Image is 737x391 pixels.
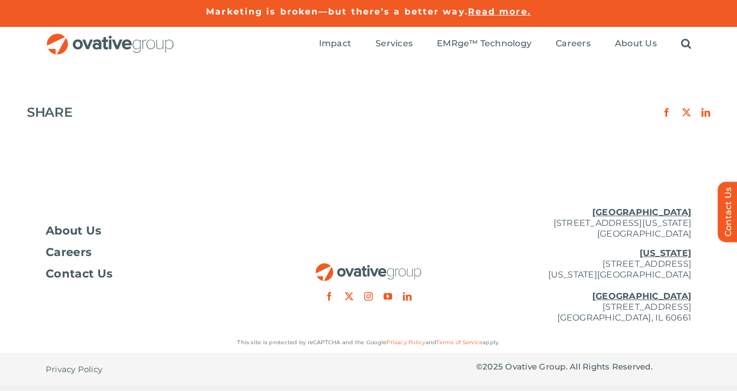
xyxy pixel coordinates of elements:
[556,38,591,50] a: Careers
[681,38,691,50] a: Search
[556,38,591,49] span: Careers
[437,38,532,49] span: EMRge™ Technology
[319,27,691,61] nav: Menu
[46,268,261,279] a: Contact Us
[384,292,392,301] a: youtube
[701,108,710,117] a: LinkedIn
[319,38,351,49] span: Impact
[476,361,691,372] p: © Ovative Group. All Rights Reserved.
[206,6,468,17] a: Marketing is broken—but there’s a better way.
[46,247,261,258] a: Careers
[436,339,483,346] a: Terms of Service
[46,353,102,386] a: Privacy Policy
[46,225,261,236] a: About Us
[46,364,102,375] span: Privacy Policy
[476,207,691,239] p: [STREET_ADDRESS][US_STATE] [GEOGRAPHIC_DATA]
[640,248,691,258] u: [US_STATE]
[46,268,112,279] span: Contact Us
[403,292,412,301] a: linkedin
[315,262,422,272] a: OG_Full_horizontal_RGB
[615,38,657,50] a: About Us
[662,108,671,117] a: Facebook
[46,32,175,42] a: OG_Full_horizontal_RGB
[46,337,691,348] p: This site is protected by reCAPTCHA and the Google and apply.
[615,38,657,49] span: About Us
[345,292,353,301] a: twitter
[319,38,351,50] a: Impact
[468,6,531,17] a: Read more.
[375,38,413,50] a: Services
[386,339,425,346] a: Privacy Policy
[375,38,413,49] span: Services
[483,361,503,372] span: 2025
[437,38,532,50] a: EMRge™ Technology
[46,225,102,236] span: About Us
[46,225,261,279] nav: Footer Menu
[682,108,691,117] a: X
[364,292,373,301] a: instagram
[325,292,334,301] a: facebook
[476,248,691,323] p: [STREET_ADDRESS] [US_STATE][GEOGRAPHIC_DATA] [STREET_ADDRESS] [GEOGRAPHIC_DATA], IL 60661
[27,105,72,120] h4: SHARE
[592,291,691,301] u: [GEOGRAPHIC_DATA]
[46,353,261,386] nav: Footer - Privacy Policy
[592,207,691,217] u: [GEOGRAPHIC_DATA]
[46,247,91,258] span: Careers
